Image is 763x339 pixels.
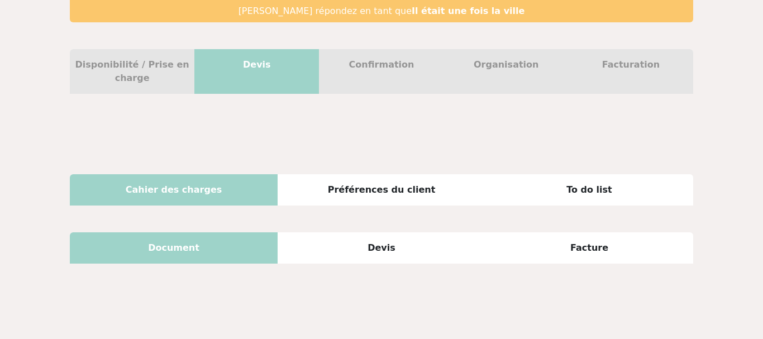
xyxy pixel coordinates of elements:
div: Facturation [569,49,693,94]
div: Cahier des charges [70,174,278,206]
div: Préférences du client [278,174,485,206]
div: Document [70,232,278,264]
b: Il était une fois la ville [412,6,524,16]
div: Devis [278,232,485,264]
div: Devis [194,49,319,94]
div: Confirmation [319,49,444,94]
div: To do list [485,174,693,206]
div: Facture [485,232,693,264]
div: Organisation [444,49,569,94]
div: Disponibilité / Prise en charge [70,49,194,94]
